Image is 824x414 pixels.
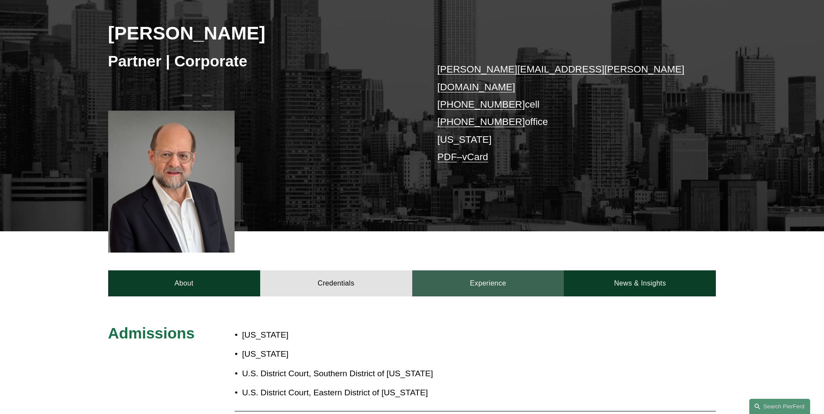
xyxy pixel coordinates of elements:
a: News & Insights [564,270,716,296]
p: U.S. District Court, Southern District of [US_STATE] [242,366,463,381]
a: PDF [437,151,457,162]
a: Search this site [749,399,810,414]
h3: Partner | Corporate [108,52,412,71]
a: vCard [462,151,488,162]
a: Credentials [260,270,412,296]
a: [PHONE_NUMBER] [437,116,525,127]
p: U.S. District Court, Eastern District of [US_STATE] [242,385,463,401]
p: cell office [US_STATE] – [437,61,691,166]
h2: [PERSON_NAME] [108,22,412,44]
a: About [108,270,260,296]
p: [US_STATE] [242,347,463,362]
p: [US_STATE] [242,328,463,343]
span: Admissions [108,325,195,342]
a: [PERSON_NAME][EMAIL_ADDRESS][PERSON_NAME][DOMAIN_NAME] [437,64,685,92]
a: [PHONE_NUMBER] [437,99,525,110]
a: Experience [412,270,564,296]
